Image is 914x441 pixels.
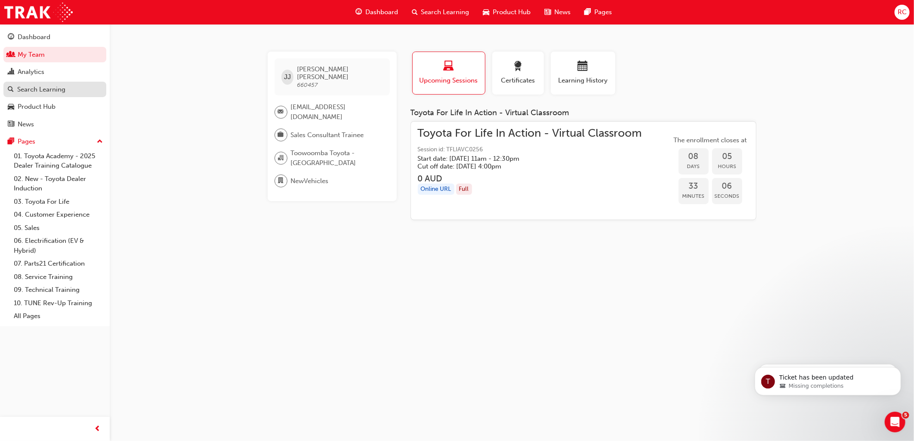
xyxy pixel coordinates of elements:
span: chart-icon [8,68,14,76]
span: [PERSON_NAME] [PERSON_NAME] [297,65,383,81]
a: Dashboard [3,29,106,45]
span: guage-icon [8,34,14,41]
div: Search Learning [17,85,65,95]
span: 660457 [297,81,318,89]
span: organisation-icon [278,153,284,164]
button: Pages [3,134,106,150]
a: 10. TUNE Rev-Up Training [10,297,106,310]
a: car-iconProduct Hub [476,3,538,21]
div: News [18,119,34,129]
span: department-icon [278,175,284,187]
a: news-iconNews [538,3,578,21]
span: award-icon [513,61,523,73]
span: news-icon [545,7,551,18]
span: Seconds [712,191,742,201]
span: [EMAIL_ADDRESS][DOMAIN_NAME] [291,102,383,122]
a: 01. Toyota Academy - 2025 Dealer Training Catalogue [10,150,106,172]
span: people-icon [8,51,14,59]
span: 08 [679,152,709,162]
span: Sales Consultant Trainee [291,130,364,140]
span: RC [898,7,907,17]
a: 08. Service Training [10,270,106,284]
span: Dashboard [365,7,398,17]
span: Certificates [499,76,537,86]
div: Online URL [418,184,454,195]
a: 09. Technical Training [10,283,106,297]
h3: 0 AUD [418,174,642,184]
span: Minutes [679,191,709,201]
span: calendar-icon [578,61,588,73]
div: Full [456,184,472,195]
span: briefcase-icon [278,129,284,141]
a: Product Hub [3,99,106,115]
a: search-iconSearch Learning [405,3,476,21]
iframe: Intercom live chat [885,412,905,432]
span: 06 [712,181,742,191]
a: 06. Electrification (EV & Hybrid) [10,234,106,257]
a: 03. Toyota For Life [10,195,106,208]
a: All Pages [10,309,106,323]
span: up-icon [97,136,103,147]
span: The enrollment closes at [672,135,749,145]
span: Pages [595,7,612,17]
button: Certificates [492,52,544,95]
img: Trak [4,3,73,22]
iframe: Intercom notifications message [742,349,914,409]
a: Analytics [3,64,106,80]
span: search-icon [412,7,418,18]
span: Toyota For Life In Action - Virtual Classroom [418,129,642,138]
div: Product Hub [18,102,56,112]
a: pages-iconPages [578,3,619,21]
span: Product Hub [493,7,531,17]
span: Hours [712,162,742,171]
span: car-icon [483,7,490,18]
a: 05. Sales [10,221,106,235]
button: Learning History [551,52,615,95]
span: 33 [679,181,709,191]
span: Days [679,162,709,171]
span: prev-icon [95,424,101,435]
span: NewVehicles [291,176,329,186]
div: Toyota For Life In Action - Virtual Classroom [411,108,757,118]
span: email-icon [278,107,284,118]
span: Learning History [557,76,609,86]
a: 02. New - Toyota Dealer Induction [10,172,106,195]
span: Toowoomba Toyota - [GEOGRAPHIC_DATA] [291,148,383,168]
button: DashboardMy TeamAnalyticsSearch LearningProduct HubNews [3,28,106,134]
div: Pages [18,137,35,147]
span: 05 [712,152,742,162]
span: pages-icon [8,138,14,146]
a: 07. Parts21 Certification [10,257,106,270]
span: JJ [284,72,291,82]
button: Upcoming Sessions [412,52,485,95]
div: Dashboard [18,32,50,42]
a: guage-iconDashboard [349,3,405,21]
span: pages-icon [585,7,591,18]
div: Analytics [18,67,44,77]
span: Search Learning [421,7,469,17]
a: News [3,116,106,132]
span: guage-icon [355,7,362,18]
button: RC [895,5,910,20]
span: 5 [902,412,909,419]
span: News [555,7,571,17]
a: Search Learning [3,82,106,98]
a: My Team [3,47,106,63]
span: car-icon [8,103,14,111]
h5: Cut off date: [DATE] 4:00pm [418,162,628,170]
a: Toyota For Life In Action - Virtual ClassroomSession id: TFLIAVC0256Start date: [DATE] 11am - 12:... [418,129,749,213]
span: Upcoming Sessions [419,76,479,86]
span: search-icon [8,86,14,94]
span: news-icon [8,121,14,129]
span: laptop-icon [444,61,454,73]
span: Session id: TFLIAVC0256 [418,145,642,155]
h5: Start date: [DATE] 11am - 12:30pm [418,155,628,162]
a: 04. Customer Experience [10,208,106,221]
